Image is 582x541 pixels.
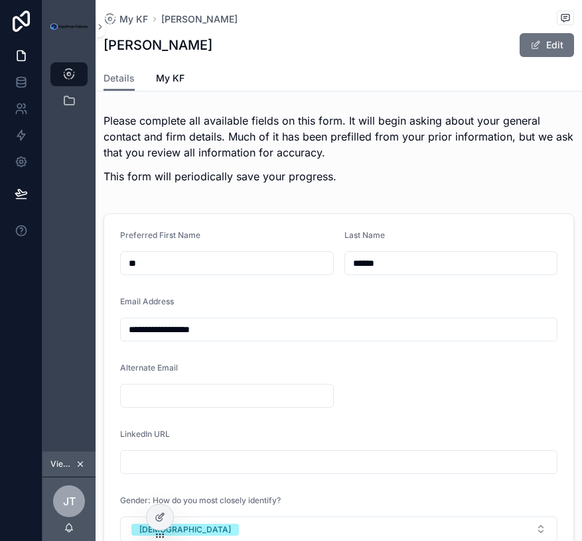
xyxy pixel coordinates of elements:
[63,493,76,509] span: JT
[104,72,135,85] span: Details
[104,66,135,91] a: Details
[104,13,148,26] a: My KF
[120,296,174,306] span: Email Address
[520,33,574,57] button: Edit
[120,363,178,373] span: Alternate Email
[119,13,148,26] span: My KF
[156,66,184,93] a: My KF
[120,429,170,439] span: LinkedIn URL
[344,230,385,240] span: Last Name
[42,53,96,130] div: scrollable content
[104,168,574,184] p: This form will periodically save your progress.
[156,72,184,85] span: My KF
[104,113,574,160] p: Please complete all available fields on this form. It will begin asking about your general contac...
[50,459,73,469] span: Viewing as Jo
[120,230,200,240] span: Preferred First Name
[139,524,231,536] div: [DEMOGRAPHIC_DATA]
[104,36,212,54] h1: [PERSON_NAME]
[120,495,281,505] span: Gender: How do you most closely identify?
[161,13,238,26] a: [PERSON_NAME]
[50,23,88,30] img: App logo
